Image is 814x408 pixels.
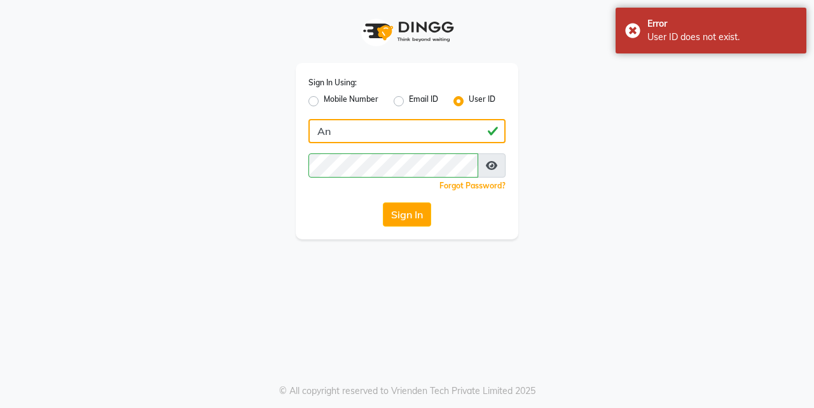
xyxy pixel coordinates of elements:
[324,94,378,109] label: Mobile Number
[356,13,458,50] img: logo1.svg
[647,31,797,44] div: User ID does not exist.
[383,202,431,227] button: Sign In
[469,94,495,109] label: User ID
[439,181,506,190] a: Forgot Password?
[409,94,438,109] label: Email ID
[308,119,506,143] input: Username
[308,77,357,88] label: Sign In Using:
[647,17,797,31] div: Error
[308,153,478,178] input: Username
